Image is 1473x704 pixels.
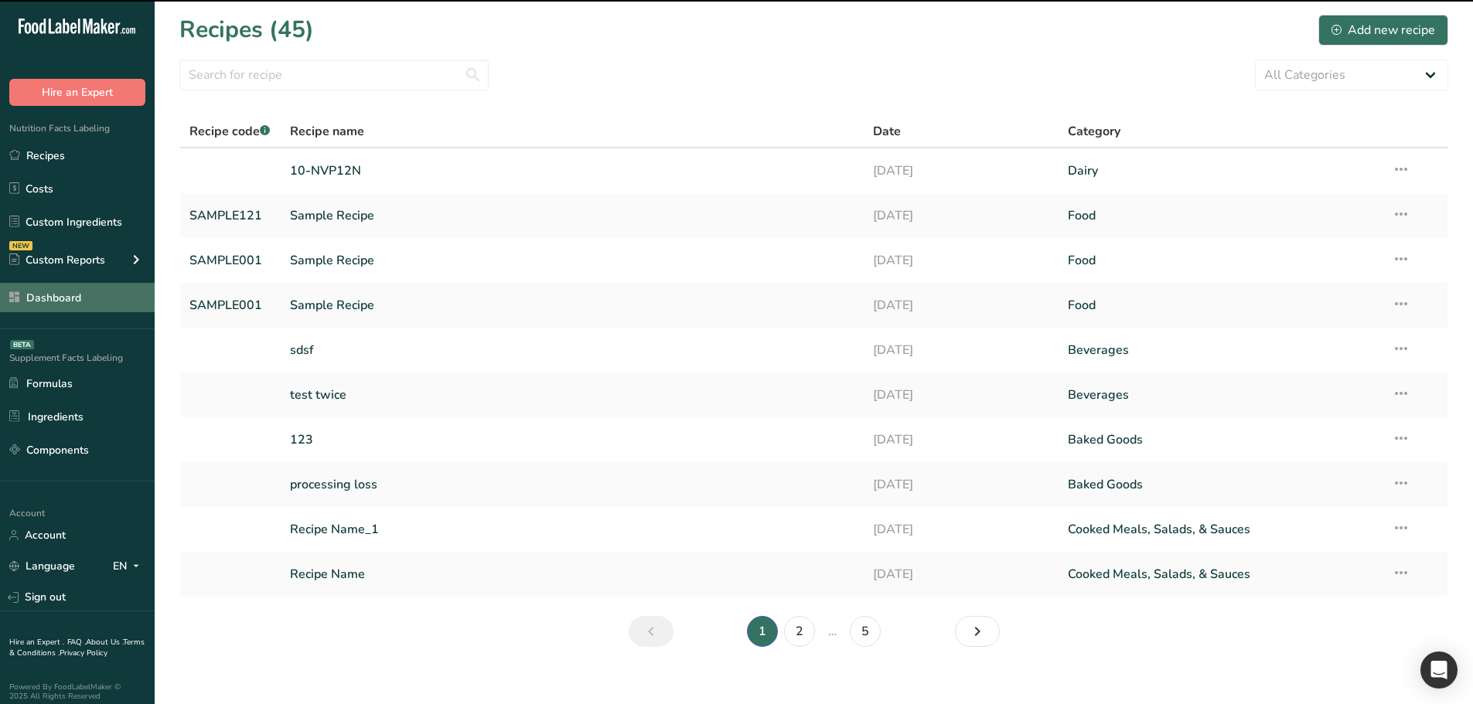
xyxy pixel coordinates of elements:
[1068,379,1373,411] a: Beverages
[629,616,673,647] a: Previous page
[873,155,1049,187] a: [DATE]
[873,289,1049,321] a: [DATE]
[873,199,1049,232] a: [DATE]
[9,241,32,250] div: NEW
[290,558,855,590] a: Recipe Name
[9,252,105,268] div: Custom Reports
[1068,289,1373,321] a: Food
[9,682,145,701] div: Powered By FoodLabelMaker © 2025 All Rights Reserved
[86,637,123,648] a: About Us .
[290,289,855,321] a: Sample Recipe
[290,423,855,456] a: 123
[189,123,270,140] span: Recipe code
[9,553,75,580] a: Language
[113,557,145,576] div: EN
[1331,21,1435,39] div: Add new recipe
[1068,468,1373,501] a: Baked Goods
[9,79,145,106] button: Hire an Expert
[290,199,855,232] a: Sample Recipe
[179,12,314,47] h1: Recipes (45)
[1068,423,1373,456] a: Baked Goods
[189,289,271,321] a: SAMPLE001
[179,60,489,90] input: Search for recipe
[1068,122,1120,141] span: Category
[873,513,1049,546] a: [DATE]
[784,616,815,647] a: Page 2.
[1068,199,1373,232] a: Food
[850,616,881,647] a: Page 5.
[9,637,64,648] a: Hire an Expert .
[873,468,1049,501] a: [DATE]
[873,379,1049,411] a: [DATE]
[873,334,1049,366] a: [DATE]
[1068,558,1373,590] a: Cooked Meals, Salads, & Sauces
[1318,15,1448,46] button: Add new recipe
[189,244,271,277] a: SAMPLE001
[1068,334,1373,366] a: Beverages
[873,244,1049,277] a: [DATE]
[873,423,1049,456] a: [DATE]
[1068,244,1373,277] a: Food
[290,468,855,501] a: processing loss
[60,648,107,658] a: Privacy Policy
[67,637,86,648] a: FAQ .
[1068,155,1373,187] a: Dairy
[290,155,855,187] a: 10-NVP12N
[1420,651,1458,689] div: Open Intercom Messenger
[290,513,855,546] a: Recipe Name_1
[189,199,271,232] a: SAMPLE121
[290,334,855,366] a: sdsf
[10,340,34,349] div: BETA
[290,244,855,277] a: Sample Recipe
[9,637,145,658] a: Terms & Conditions .
[873,558,1049,590] a: [DATE]
[290,379,855,411] a: test twice
[955,616,1000,647] a: Next page
[290,122,364,141] span: Recipe name
[873,122,901,141] span: Date
[1068,513,1373,546] a: Cooked Meals, Salads, & Sauces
